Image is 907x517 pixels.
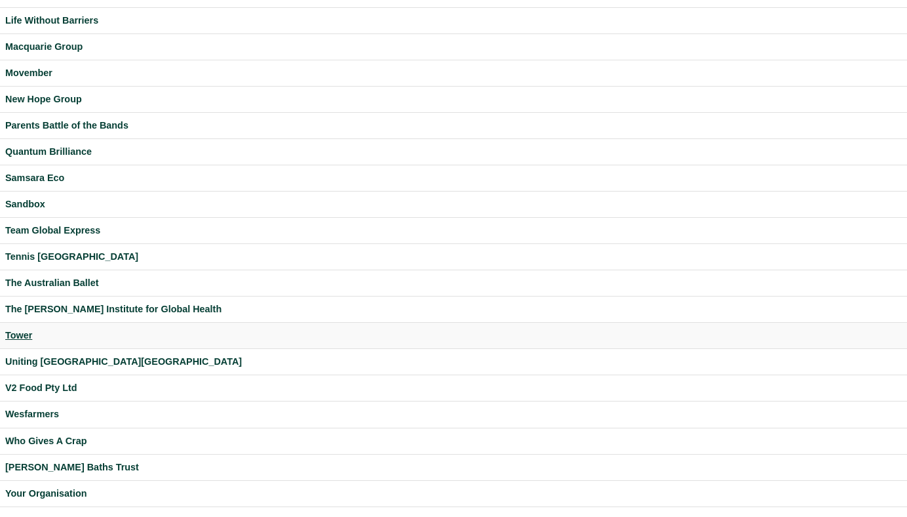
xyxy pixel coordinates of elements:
[5,13,902,28] a: Life Without Barriers
[5,460,902,475] a: [PERSON_NAME] Baths Trust
[5,354,902,369] a: Uniting [GEOGRAPHIC_DATA][GEOGRAPHIC_DATA]
[5,407,902,422] a: Wesfarmers
[5,118,902,133] a: Parents Battle of the Bands
[5,276,902,291] a: The Australian Ballet
[5,302,902,317] a: The [PERSON_NAME] Institute for Global Health
[5,486,902,501] a: Your Organisation
[5,434,902,449] a: Who Gives A Crap
[5,66,902,81] a: Movember
[5,197,902,212] a: Sandbox
[5,249,902,264] a: Tennis [GEOGRAPHIC_DATA]
[5,39,902,54] a: Macquarie Group
[5,223,902,238] a: Team Global Express
[5,144,902,159] a: Quantum Brilliance
[5,381,902,396] a: V2 Food Pty Ltd
[5,171,902,186] a: Samsara Eco
[5,328,902,343] a: Tower
[5,92,902,107] a: New Hope Group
